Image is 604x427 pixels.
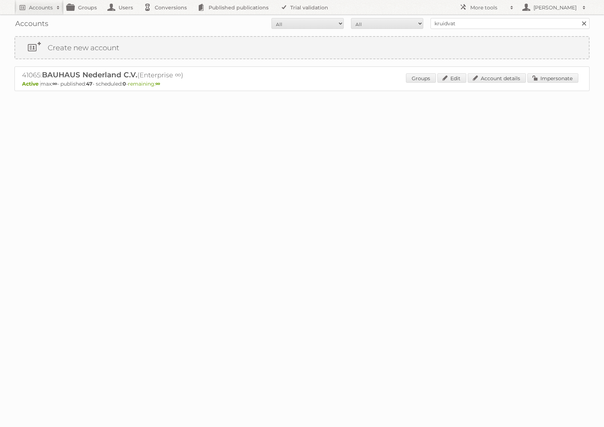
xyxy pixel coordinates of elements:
a: Account details [468,73,526,83]
strong: ∞ [52,81,57,87]
a: Impersonate [527,73,578,83]
a: Groups [406,73,436,83]
h2: [PERSON_NAME] [532,4,579,11]
strong: ∞ [155,81,160,87]
h2: Accounts [29,4,53,11]
h2: More tools [470,4,506,11]
span: BAUHAUS Nederland C.V. [42,70,137,79]
a: Create new account [15,37,589,59]
strong: 0 [123,81,126,87]
p: max: - published: - scheduled: - [22,81,582,87]
span: Active [22,81,40,87]
a: Edit [437,73,466,83]
h2: 41065: (Enterprise ∞) [22,70,275,80]
span: remaining: [128,81,160,87]
strong: 47 [86,81,93,87]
